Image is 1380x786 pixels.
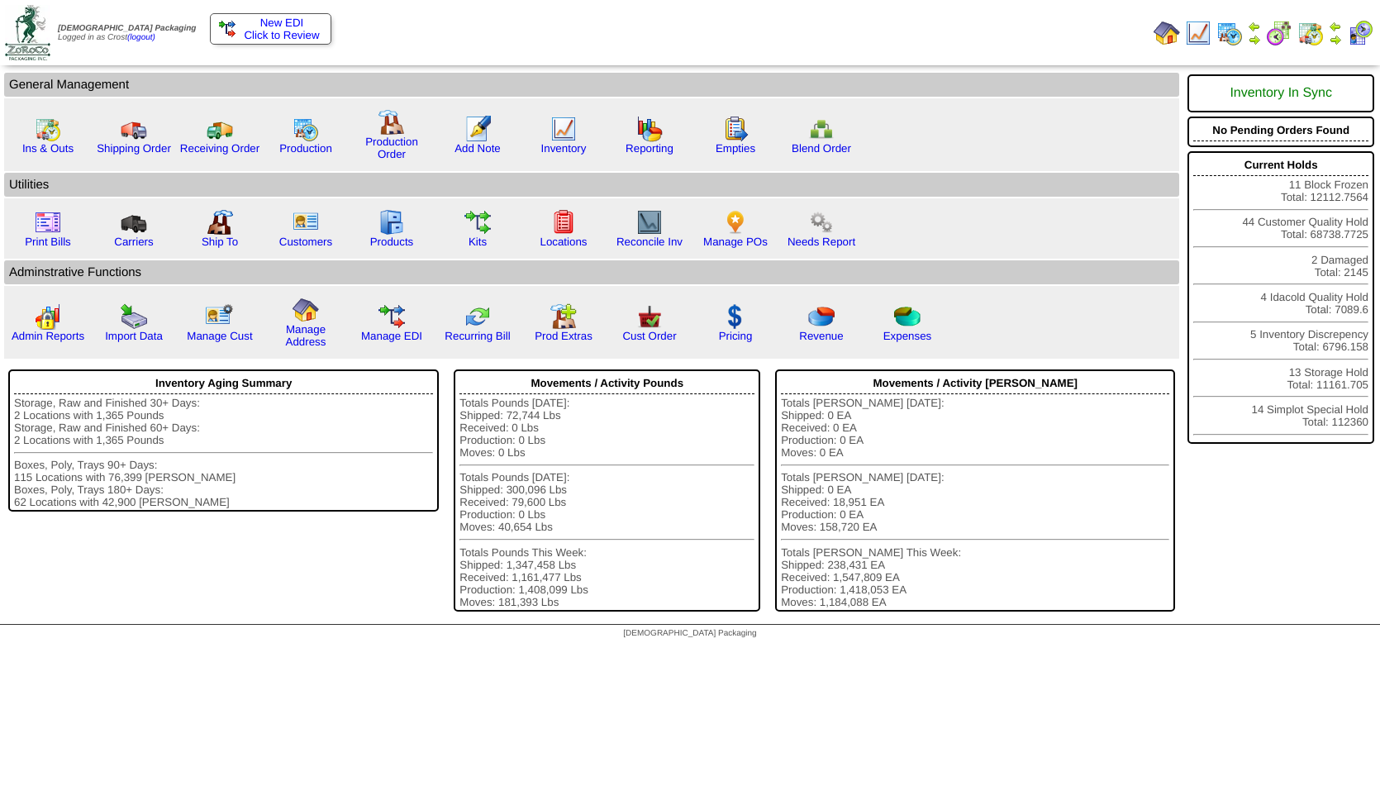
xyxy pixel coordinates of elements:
[636,116,663,142] img: graph.gif
[1248,33,1261,46] img: arrowright.gif
[459,373,754,394] div: Movements / Activity Pounds
[121,303,147,330] img: import.gif
[622,330,676,342] a: Cust Order
[279,142,332,155] a: Production
[535,330,592,342] a: Prod Extras
[286,323,326,348] a: Manage Address
[894,303,921,330] img: pie_chart2.png
[12,330,84,342] a: Admin Reports
[219,17,322,41] a: New EDI Click to Review
[370,236,414,248] a: Products
[1216,20,1243,46] img: calendarprod.gif
[808,303,835,330] img: pie_chart.png
[464,116,491,142] img: orders.gif
[808,116,835,142] img: network.png
[722,116,749,142] img: workorder.gif
[781,397,1169,608] div: Totals [PERSON_NAME] [DATE]: Shipped: 0 EA Received: 0 EA Production: 0 EA Moves: 0 EA Totals [PE...
[781,373,1169,394] div: Movements / Activity [PERSON_NAME]
[105,330,163,342] a: Import Data
[550,116,577,142] img: line_graph.gif
[445,330,510,342] a: Recurring Bill
[1329,20,1342,33] img: arrowleft.gif
[260,17,304,29] span: New EDI
[293,209,319,236] img: customers.gif
[1193,120,1368,141] div: No Pending Orders Found
[540,236,587,248] a: Locations
[788,236,855,248] a: Needs Report
[550,303,577,330] img: prodextras.gif
[703,236,768,248] a: Manage POs
[207,116,233,142] img: truck2.gif
[14,397,433,508] div: Storage, Raw and Finished 30+ Days: 2 Locations with 1,365 Pounds Storage, Raw and Finished 60+ D...
[207,209,233,236] img: factory2.gif
[4,73,1179,97] td: General Management
[293,297,319,323] img: home.gif
[541,142,587,155] a: Inventory
[1329,33,1342,46] img: arrowright.gif
[1347,20,1373,46] img: calendarcustomer.gif
[293,116,319,142] img: calendarprod.gif
[1248,20,1261,33] img: arrowleft.gif
[121,116,147,142] img: truck.gif
[14,373,433,394] div: Inventory Aging Summary
[25,236,71,248] a: Print Bills
[35,303,61,330] img: graph2.png
[279,236,332,248] a: Customers
[636,209,663,236] img: line_graph2.gif
[623,629,756,638] span: [DEMOGRAPHIC_DATA] Packaging
[378,303,405,330] img: edi.gif
[365,136,418,160] a: Production Order
[35,116,61,142] img: calendarinout.gif
[114,236,153,248] a: Carriers
[1187,151,1374,444] div: 11 Block Frozen Total: 12112.7564 44 Customer Quality Hold Total: 68738.7725 2 Damaged Total: 214...
[469,236,487,248] a: Kits
[1266,20,1292,46] img: calendarblend.gif
[202,236,238,248] a: Ship To
[792,142,851,155] a: Blend Order
[219,21,236,37] img: ediSmall.gif
[127,33,155,42] a: (logout)
[1193,155,1368,176] div: Current Holds
[636,303,663,330] img: cust_order.png
[22,142,74,155] a: Ins & Outs
[716,142,755,155] a: Empties
[616,236,683,248] a: Reconcile Inv
[1154,20,1180,46] img: home.gif
[464,209,491,236] img: workflow.gif
[1185,20,1211,46] img: line_graph.gif
[1193,78,1368,109] div: Inventory In Sync
[799,330,843,342] a: Revenue
[219,29,322,41] span: Click to Review
[378,109,405,136] img: factory.gif
[4,173,1179,197] td: Utilities
[121,209,147,236] img: truck3.gif
[1297,20,1324,46] img: calendarinout.gif
[626,142,673,155] a: Reporting
[550,209,577,236] img: locations.gif
[205,303,236,330] img: managecust.png
[464,303,491,330] img: reconcile.gif
[722,209,749,236] img: po.png
[883,330,932,342] a: Expenses
[5,5,50,60] img: zoroco-logo-small.webp
[4,260,1179,284] td: Adminstrative Functions
[719,330,753,342] a: Pricing
[722,303,749,330] img: dollar.gif
[454,142,501,155] a: Add Note
[97,142,171,155] a: Shipping Order
[378,209,405,236] img: cabinet.gif
[361,330,422,342] a: Manage EDI
[808,209,835,236] img: workflow.png
[180,142,259,155] a: Receiving Order
[187,330,252,342] a: Manage Cust
[58,24,196,33] span: [DEMOGRAPHIC_DATA] Packaging
[35,209,61,236] img: invoice2.gif
[58,24,196,42] span: Logged in as Crost
[459,397,754,608] div: Totals Pounds [DATE]: Shipped: 72,744 Lbs Received: 0 Lbs Production: 0 Lbs Moves: 0 Lbs Totals P...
